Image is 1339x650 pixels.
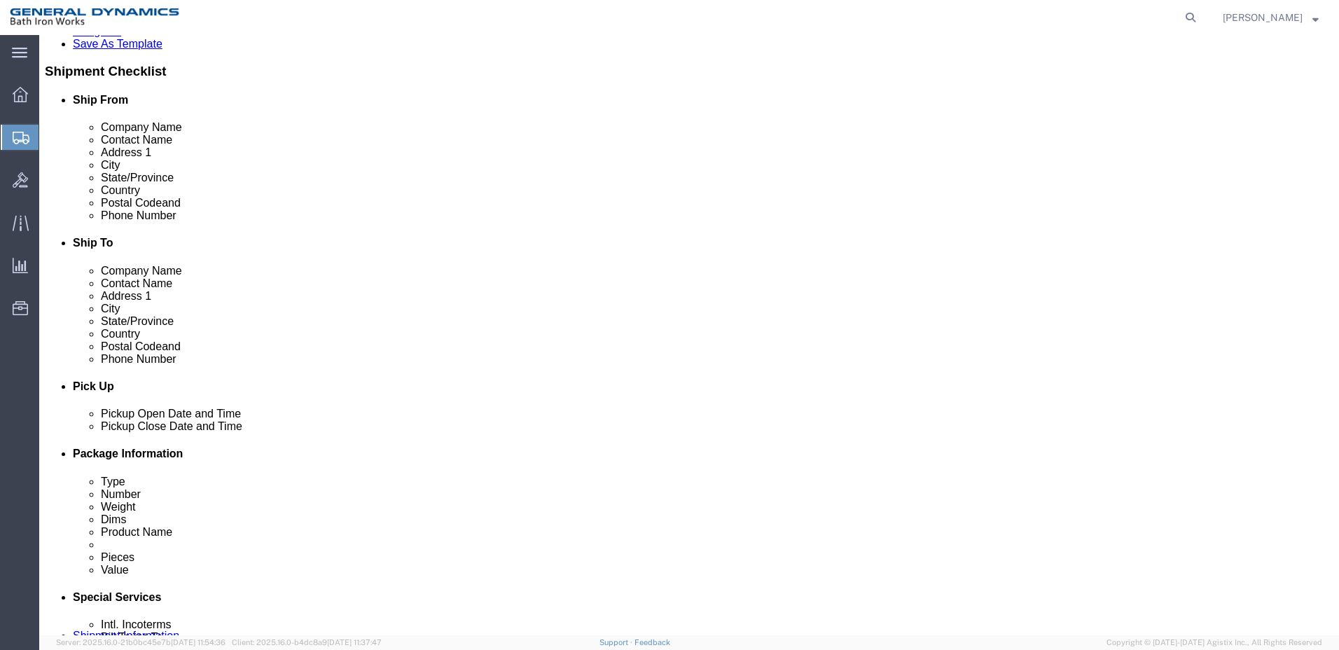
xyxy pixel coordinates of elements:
img: logo [10,7,183,28]
span: Server: 2025.16.0-21b0bc45e7b [56,638,226,646]
span: Copyright © [DATE]-[DATE] Agistix Inc., All Rights Reserved [1106,637,1322,649]
iframe: FS Legacy Container [39,35,1339,635]
span: [DATE] 11:54:36 [171,638,226,646]
span: Client: 2025.16.0-b4dc8a9 [232,638,382,646]
a: Feedback [634,638,670,646]
span: [DATE] 11:37:47 [327,638,382,646]
button: [PERSON_NAME] [1222,9,1319,26]
span: Darcey Hanson [1223,10,1303,25]
a: Support [599,638,634,646]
